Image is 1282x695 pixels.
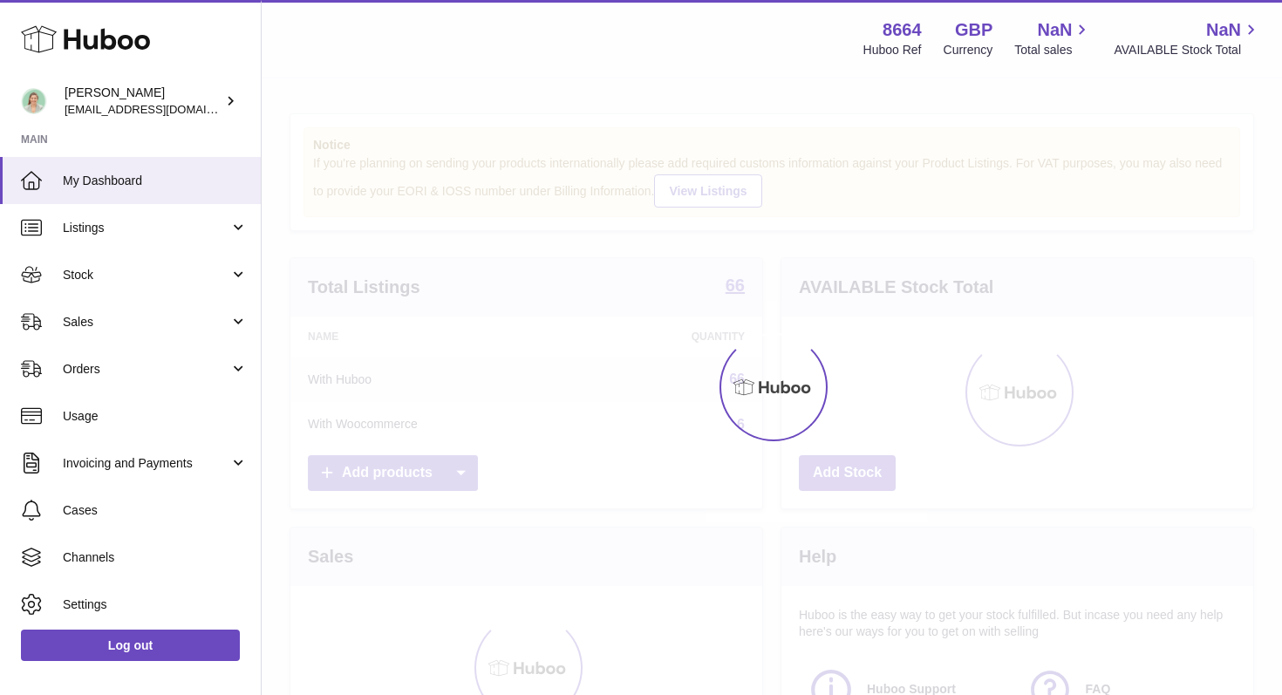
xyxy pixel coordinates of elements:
[65,85,222,118] div: [PERSON_NAME]
[63,455,229,472] span: Invoicing and Payments
[21,88,47,114] img: hello@thefacialcuppingexpert.com
[1206,18,1241,42] span: NaN
[63,549,248,566] span: Channels
[883,18,922,42] strong: 8664
[1014,18,1092,58] a: NaN Total sales
[944,42,993,58] div: Currency
[63,220,229,236] span: Listings
[1037,18,1072,42] span: NaN
[955,18,992,42] strong: GBP
[63,173,248,189] span: My Dashboard
[63,314,229,330] span: Sales
[63,267,229,283] span: Stock
[63,361,229,378] span: Orders
[1014,42,1092,58] span: Total sales
[1114,42,1261,58] span: AVAILABLE Stock Total
[1114,18,1261,58] a: NaN AVAILABLE Stock Total
[63,502,248,519] span: Cases
[63,596,248,613] span: Settings
[63,408,248,425] span: Usage
[65,102,256,116] span: [EMAIL_ADDRESS][DOMAIN_NAME]
[863,42,922,58] div: Huboo Ref
[21,630,240,661] a: Log out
